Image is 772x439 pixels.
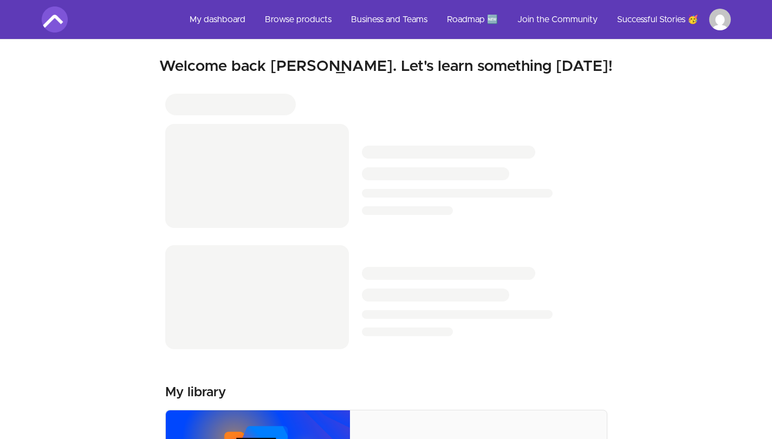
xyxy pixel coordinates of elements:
[438,6,507,32] a: Roadmap 🆕
[42,57,731,76] h2: Welcome back [PERSON_NAME]. Let's learn something [DATE]!
[709,9,731,30] img: Profile image for Ankita Srivastava
[608,6,707,32] a: Successful Stories 🥳
[181,6,731,32] nav: Main
[165,384,226,401] h3: My library
[181,6,254,32] a: My dashboard
[509,6,606,32] a: Join the Community
[342,6,436,32] a: Business and Teams
[42,6,68,32] img: Amigoscode logo
[256,6,340,32] a: Browse products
